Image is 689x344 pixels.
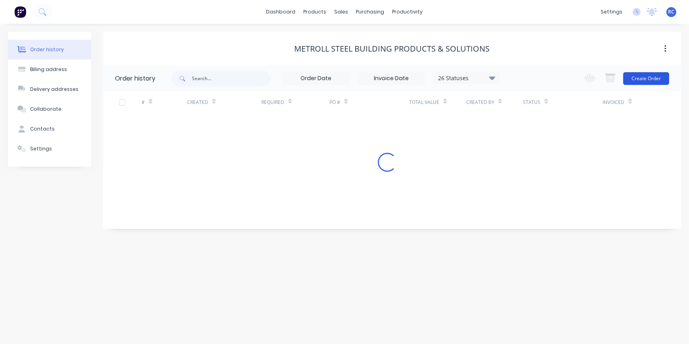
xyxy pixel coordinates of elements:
[8,99,91,119] button: Collaborate
[433,74,500,83] div: 26 Statuses
[409,91,466,113] div: Total Value
[8,79,91,99] button: Delivery addresses
[409,99,439,106] div: Total Value
[623,72,669,85] button: Create Order
[8,119,91,139] button: Contacts
[352,6,389,18] div: purchasing
[30,125,55,133] div: Contacts
[187,91,261,113] div: Created
[30,86,78,93] div: Delivery addresses
[603,91,648,113] div: Invoiced
[14,6,26,18] img: Factory
[358,73,425,85] input: Invoice Date
[466,99,494,106] div: Created By
[8,60,91,79] button: Billing address
[668,8,675,15] span: RC
[523,99,540,106] div: Status
[523,91,603,113] div: Status
[30,66,67,73] div: Billing address
[603,99,624,106] div: Invoiced
[262,6,300,18] a: dashboard
[8,139,91,159] button: Settings
[187,99,208,106] div: Created
[329,91,409,113] div: PO #
[8,40,91,60] button: Order history
[142,91,187,113] div: #
[261,99,284,106] div: Required
[30,106,61,113] div: Collaborate
[283,73,349,85] input: Order Date
[331,6,352,18] div: sales
[329,99,340,106] div: PO #
[597,6,626,18] div: settings
[142,99,145,106] div: #
[466,91,523,113] div: Created By
[30,145,52,152] div: Settings
[389,6,427,18] div: productivity
[30,46,64,53] div: Order history
[192,71,270,86] input: Search...
[115,74,155,83] div: Order history
[300,6,331,18] div: products
[261,91,329,113] div: Required
[295,44,490,54] div: Metroll Steel Building products & Solutions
